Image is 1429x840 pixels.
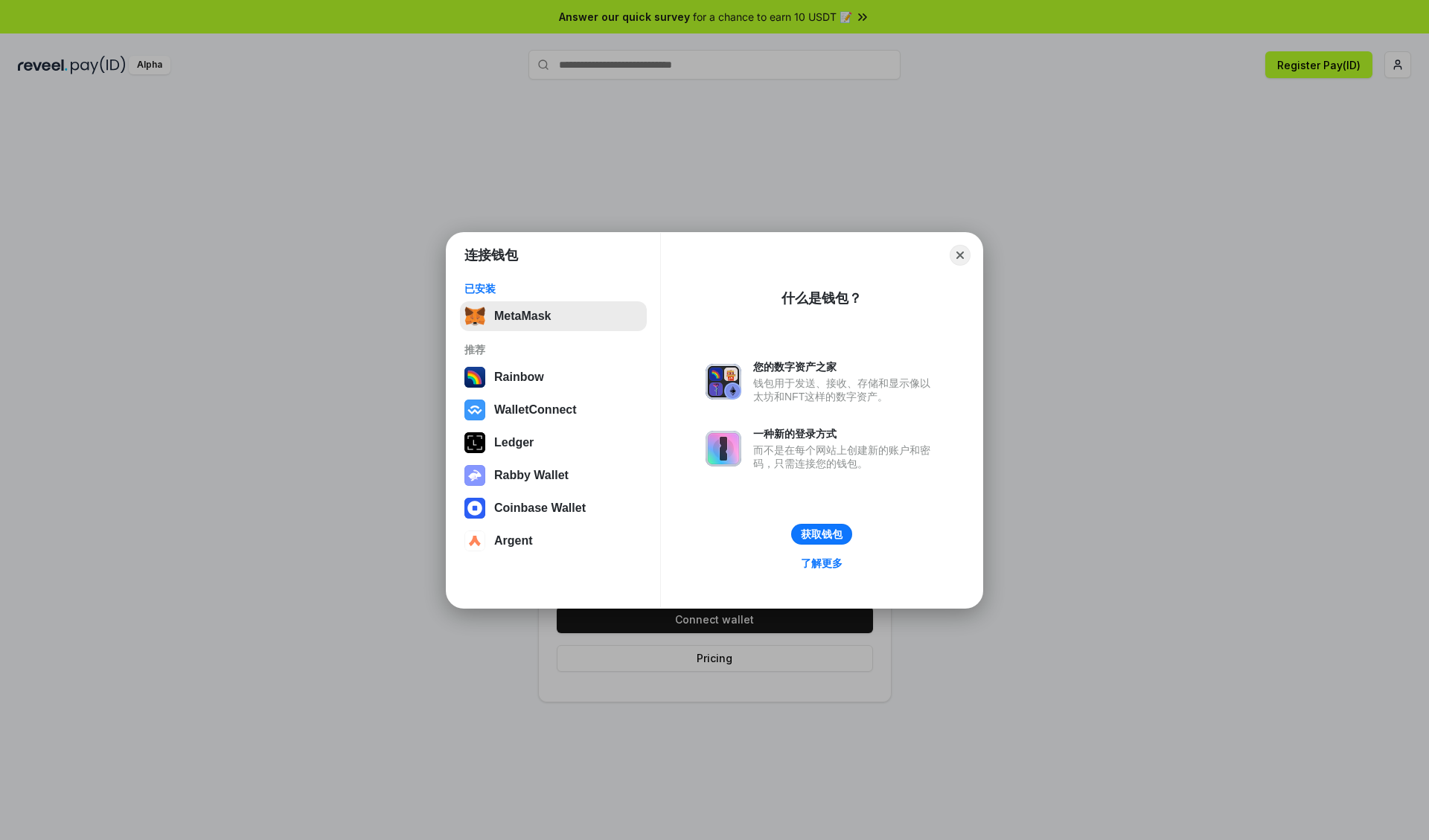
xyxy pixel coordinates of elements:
[706,364,741,400] img: svg+xml,%3Csvg%20xmlns%3D%22http%3A%2F%2Fwww.w3.org%2F2000%2Fsvg%22%20fill%3D%22none%22%20viewBox...
[464,306,485,327] img: svg+xml,%3Csvg%20fill%3D%22none%22%20height%3D%2233%22%20viewBox%3D%220%200%2035%2033%22%20width%...
[494,436,534,449] div: Ledger
[753,376,938,403] div: 钱包用于发送、接收、存储和显示像以太坊和NFT这样的数字资产。
[464,246,518,264] h1: 连接钱包
[950,245,971,266] button: Close
[494,469,569,482] div: Rabby Wallet
[460,461,647,490] button: Rabby Wallet
[494,371,544,384] div: Rainbow
[792,554,851,573] a: 了解更多
[464,432,485,453] img: svg+xml,%3Csvg%20xmlns%3D%22http%3A%2F%2Fwww.w3.org%2F2000%2Fsvg%22%20width%3D%2228%22%20height%3...
[460,301,647,331] button: MetaMask
[781,289,862,307] div: 什么是钱包？
[464,498,485,519] img: svg+xml,%3Csvg%20width%3D%2228%22%20height%3D%2228%22%20viewBox%3D%220%200%2028%2028%22%20fill%3D...
[753,443,938,470] div: 而不是在每个网站上创建新的账户和密码，只需连接您的钱包。
[801,528,843,541] div: 获取钱包
[464,282,642,295] div: 已安装
[464,465,485,486] img: svg+xml,%3Csvg%20xmlns%3D%22http%3A%2F%2Fwww.w3.org%2F2000%2Fsvg%22%20fill%3D%22none%22%20viewBox...
[494,501,586,515] div: Coinbase Wallet
[460,428,647,458] button: Ledger
[464,400,485,420] img: svg+xml,%3Csvg%20width%3D%2228%22%20height%3D%2228%22%20viewBox%3D%220%200%2028%2028%22%20fill%3D...
[494,310,551,323] div: MetaMask
[460,493,647,523] button: Coinbase Wallet
[464,530,485,551] img: svg+xml,%3Csvg%20width%3D%2228%22%20height%3D%2228%22%20viewBox%3D%220%200%2028%2028%22%20fill%3D...
[494,403,577,417] div: WalletConnect
[791,524,852,545] button: 获取钱包
[460,362,647,392] button: Rainbow
[464,343,642,356] div: 推荐
[460,395,647,425] button: WalletConnect
[706,431,741,467] img: svg+xml,%3Csvg%20xmlns%3D%22http%3A%2F%2Fwww.w3.org%2F2000%2Fsvg%22%20fill%3D%22none%22%20viewBox...
[464,367,485,388] img: svg+xml,%3Csvg%20width%3D%22120%22%20height%3D%22120%22%20viewBox%3D%220%200%20120%20120%22%20fil...
[494,534,533,548] div: Argent
[460,526,647,556] button: Argent
[801,557,843,570] div: 了解更多
[753,360,938,373] div: 您的数字资产之家
[753,427,938,440] div: 一种新的登录方式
